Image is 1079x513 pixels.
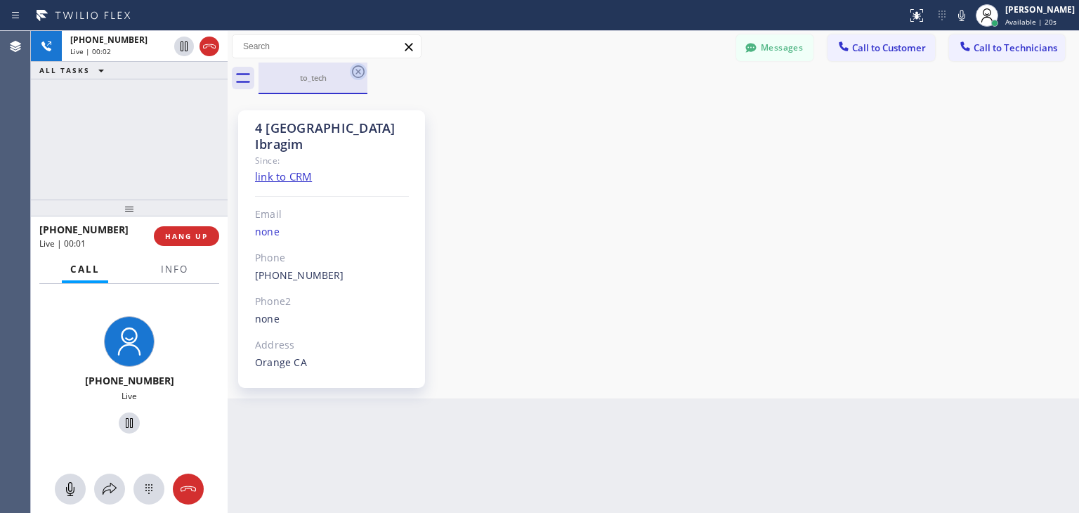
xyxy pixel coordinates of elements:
div: Orange CA [255,355,409,371]
span: Available | 20s [1005,17,1057,27]
button: Hold Customer [119,413,140,434]
button: Info [152,256,197,283]
span: [PHONE_NUMBER] [70,34,148,46]
span: ALL TASKS [39,65,90,75]
span: Live | 00:02 [70,46,111,56]
button: HANG UP [154,226,219,246]
span: Call to Customer [852,41,926,54]
div: to_tech [260,72,366,83]
button: ALL TASKS [31,62,118,79]
button: Hang up [200,37,219,56]
span: [PHONE_NUMBER] [39,223,129,236]
button: Hold Customer [174,37,194,56]
span: Call [70,263,100,275]
a: link to CRM [255,169,312,183]
div: Email [255,207,409,223]
div: 4 [GEOGRAPHIC_DATA] Ibragim [255,120,409,152]
button: Call to Technicians [949,34,1065,61]
button: Call [62,256,108,283]
span: [PHONE_NUMBER] [85,374,174,387]
div: none [255,224,409,240]
button: Mute [55,474,86,505]
div: [PERSON_NAME] [1005,4,1075,15]
a: [PHONE_NUMBER] [255,268,344,282]
input: Search [233,35,421,58]
span: Live [122,390,137,402]
div: Phone [255,250,409,266]
button: Hang up [173,474,204,505]
button: Open dialpad [133,474,164,505]
span: Call to Technicians [974,41,1057,54]
button: Call to Customer [828,34,935,61]
button: Messages [736,34,813,61]
button: Open directory [94,474,125,505]
span: HANG UP [165,231,208,241]
button: Mute [952,6,972,25]
span: Info [161,263,188,275]
span: Live | 00:01 [39,238,86,249]
div: none [255,311,409,327]
div: Since: [255,152,409,169]
div: Address [255,337,409,353]
div: Phone2 [255,294,409,310]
